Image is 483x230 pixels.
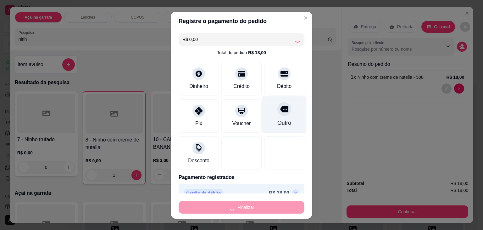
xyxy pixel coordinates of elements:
div: Débito [277,83,291,90]
header: Registre o pagamento do pedido [171,12,312,31]
div: Dinheiro [189,83,208,90]
div: Voucher [232,120,251,127]
div: Loading [294,36,301,43]
button: Close [301,13,311,23]
div: Crédito [233,83,250,90]
p: Cartão de débito [184,189,223,198]
div: Total do pedido [217,49,266,56]
p: Pagamento registrados [179,174,304,181]
div: Desconto [188,157,209,164]
input: Ex.: hambúrguer de cordeiro [182,33,294,46]
div: R$ 18,00 [248,49,266,56]
div: Pix [195,120,202,127]
div: Outro [277,119,291,127]
p: R$ 18,00 [269,189,289,197]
